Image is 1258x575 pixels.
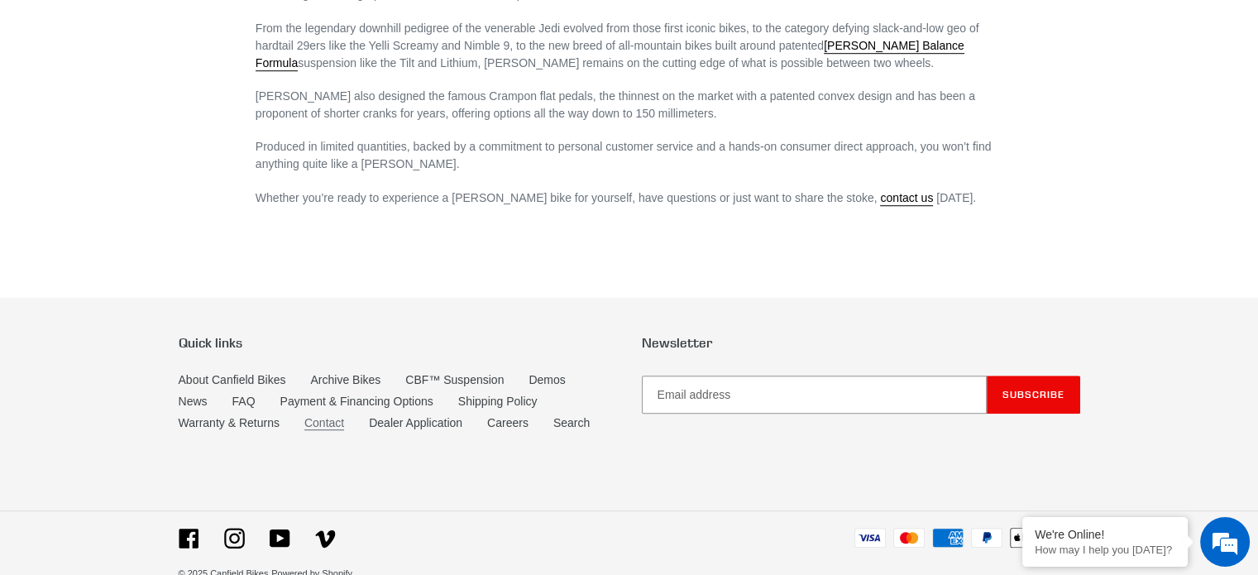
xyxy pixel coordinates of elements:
[179,416,280,429] a: Warranty & Returns
[256,20,1002,72] p: From the legendary downhill pedigree of the venerable Jedi evolved from those first iconic bikes,...
[179,395,208,408] a: News
[256,189,1002,207] p: Whether you’re ready to experience a [PERSON_NAME] bike for yourself, have questions or just want...
[280,395,433,408] a: Payment & Financing Options
[529,373,565,386] a: Demos
[1002,388,1064,400] span: Subscribe
[642,376,987,414] input: Email address
[310,373,380,386] a: Archive Bikes
[642,335,1080,351] p: Newsletter
[256,88,1002,122] p: [PERSON_NAME] also designed the famous Crampon flat pedals, the thinnest on the market with a pat...
[369,416,462,429] a: Dealer Application
[256,138,1002,173] p: Produced in limited quantities, backed by a commitment to personal customer service and a hands-o...
[179,335,617,351] p: Quick links
[304,416,344,430] a: Contact
[487,416,529,429] a: Careers
[1035,544,1175,556] p: How may I help you today?
[405,373,504,386] a: CBF™ Suspension
[458,395,538,408] a: Shipping Policy
[179,373,286,386] a: About Canfield Bikes
[553,416,590,429] a: Search
[256,39,964,71] a: [PERSON_NAME] Balance Formula
[1035,528,1175,541] div: We're Online!
[232,395,256,408] a: FAQ
[880,191,933,206] a: contact us
[987,376,1080,414] button: Subscribe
